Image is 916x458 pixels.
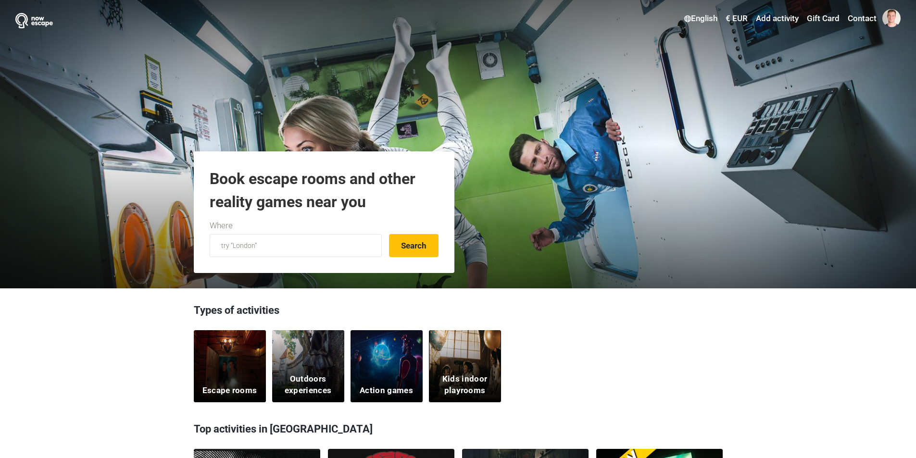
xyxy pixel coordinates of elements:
h5: Outdoors experiences [278,373,338,396]
input: try “London” [210,234,382,257]
h5: Escape rooms [202,385,257,396]
a: Action games [351,330,423,402]
label: Where [210,220,233,232]
a: Escape rooms [194,330,266,402]
a: Contact [845,10,879,27]
a: Gift Card [804,10,842,27]
h1: Book escape rooms and other reality games near you [210,167,439,213]
a: Kids indoor playrooms [429,330,501,402]
img: Nowescape logo [15,13,53,28]
img: English [684,15,691,22]
h5: Action games [360,385,413,396]
button: Search [389,234,439,257]
h5: Kids indoor playrooms [435,373,495,396]
h3: Top activities in [GEOGRAPHIC_DATA] [194,417,723,442]
a: Add activity [753,10,801,27]
a: English [682,10,720,27]
a: € EUR [723,10,750,27]
a: Outdoors experiences [272,330,344,402]
h3: Types of activities [194,303,723,323]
